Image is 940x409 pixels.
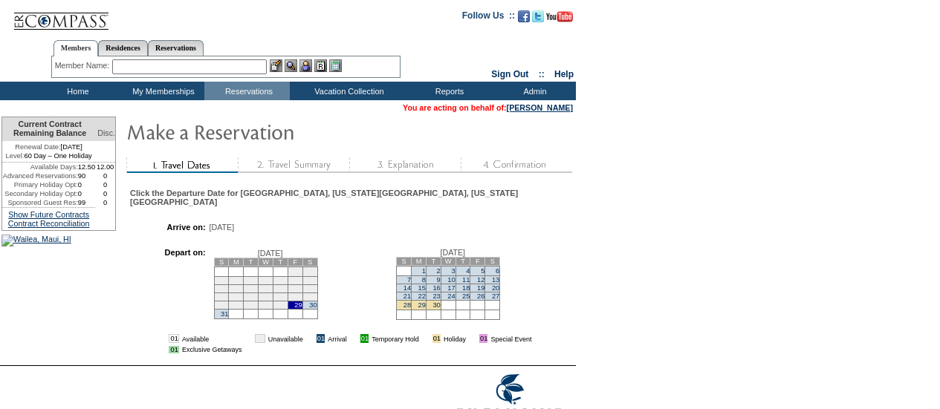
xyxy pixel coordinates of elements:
td: F [288,258,302,266]
td: 0 [95,171,115,180]
td: 01 [169,334,178,343]
a: 1 [422,267,426,275]
td: Follow Us :: [462,9,515,27]
a: 25 [462,292,470,300]
td: 0 [95,180,115,189]
a: Sign Out [491,69,528,79]
img: Reservations [314,59,327,72]
img: step1_state2.gif [126,157,238,173]
td: Secondary Holiday Opt: [2,189,78,198]
td: Sponsored Guest Res: [2,198,78,207]
span: :: [539,69,545,79]
a: Show Future Contracts [8,210,89,219]
td: 9 [302,276,317,284]
td: 17 [214,292,229,301]
td: 7 [273,276,288,284]
img: step3_state1.gif [349,157,461,173]
td: T [426,257,441,265]
a: 11 [462,276,470,284]
td: Current Contract Remaining Balance [2,117,95,141]
td: 20 [259,292,273,301]
span: Level: [6,151,25,160]
a: 18 [462,284,470,292]
a: 21 [403,292,411,300]
a: Residences [98,40,148,56]
td: Vacation Collection [290,82,405,100]
a: Members [54,40,99,56]
td: 11 [229,284,244,292]
img: step2_state1.gif [238,157,349,173]
img: Wailea, Maui, HI [1,235,71,246]
td: 0 [78,180,96,189]
td: 28 [273,301,288,309]
a: Become our fan on Facebook [518,15,530,24]
td: 18 [229,292,244,301]
a: Help [554,69,574,79]
td: Exclusive Getaways [182,346,242,353]
a: 23 [432,292,440,300]
img: step4_state1.gif [461,157,572,173]
a: 7 [407,276,411,284]
a: 30 [309,301,317,309]
td: Arrival [328,334,347,343]
td: [DATE] [2,141,95,151]
td: 01 [432,334,441,343]
td: 99 [78,198,96,207]
div: Click the Departure Date for [GEOGRAPHIC_DATA], [US_STATE][GEOGRAPHIC_DATA], [US_STATE][GEOGRAPHI... [130,189,571,206]
a: 16 [432,284,440,292]
td: Admin [490,82,576,100]
td: 8 [288,276,302,284]
a: Follow us on Twitter [532,15,544,24]
a: Subscribe to our YouTube Channel [546,15,573,24]
a: Contract Reconciliation [8,219,90,228]
td: Available [182,334,242,343]
a: 17 [447,284,455,292]
img: b_edit.gif [270,59,282,72]
div: Member Name: [55,59,112,72]
td: Unavailable [268,334,303,343]
td: 16 [302,284,317,292]
td: Reports [405,82,490,100]
a: 5 [481,267,484,275]
td: 23 [302,292,317,301]
a: 13 [492,276,499,284]
img: i.gif [422,335,430,342]
td: 01 [169,346,178,353]
img: i.gif [469,335,476,342]
td: 21 [273,292,288,301]
a: 12 [477,276,484,284]
td: 27 [259,301,273,309]
a: 20 [492,284,499,292]
td: Temporary Hold [372,334,419,343]
td: 24 [214,301,229,309]
a: 15 [418,284,426,292]
img: i.gif [350,335,357,342]
a: 8 [422,276,426,284]
td: 01 [317,334,325,343]
td: 90 [78,171,96,180]
td: 3 [214,276,229,284]
td: 01 [360,334,369,343]
td: Arrive on: [137,223,205,232]
td: Special Event [490,334,531,343]
img: Become our fan on Facebook [518,10,530,22]
td: S [214,258,229,266]
a: 29 [418,301,426,309]
span: Disc. [97,128,115,137]
td: 12.00 [95,163,115,171]
td: Available Days: [2,163,78,171]
a: 2 [437,267,441,275]
td: 13 [259,284,273,292]
a: 26 [477,292,484,300]
td: 01 [255,334,265,343]
a: 19 [477,284,484,292]
td: T [244,258,259,266]
img: Subscribe to our YouTube Channel [546,11,573,22]
td: My Memberships [119,82,204,100]
td: 19 [244,292,259,301]
td: Reservations [204,82,290,100]
a: 6 [496,267,499,275]
td: F [470,257,485,265]
img: View [285,59,297,72]
td: W [441,257,456,265]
